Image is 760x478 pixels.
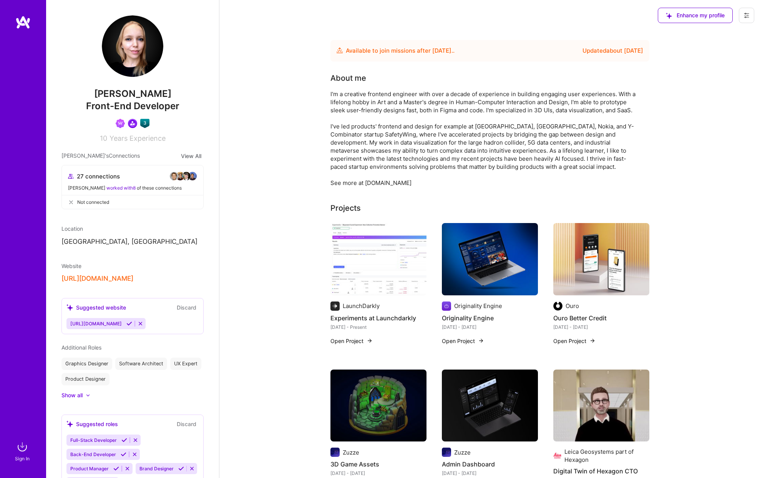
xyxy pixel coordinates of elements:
[169,172,179,181] img: avatar
[66,421,73,427] i: icon SuggestedTeams
[553,337,596,345] button: Open Project
[61,358,112,370] div: Graphics Designer
[442,301,451,311] img: Company logo
[61,373,110,385] div: Product Designer
[102,15,163,77] img: User Avatar
[116,119,125,128] img: Been on Mission
[61,344,101,351] span: Additional Roles
[553,313,649,323] h4: Ouro Better Credit
[139,466,174,471] span: Brand Designer
[553,370,649,442] img: Digital Twin of Hexagon CTO
[61,275,133,283] button: [URL][DOMAIN_NAME]
[68,199,74,205] i: icon CloseGray
[666,13,672,19] i: icon SuggestedTeams
[61,263,81,269] span: Website
[442,337,484,345] button: Open Project
[330,72,366,84] div: About me
[589,338,596,344] img: arrow-right
[330,202,361,214] div: Projects
[666,12,725,19] span: Enhance my profile
[61,152,140,160] span: [PERSON_NAME]'s Connections
[564,448,649,464] div: Leica Geosystems part of Hexagon
[179,152,204,160] button: View All
[61,391,83,399] div: Show all
[61,88,204,100] span: [PERSON_NAME]
[70,321,122,326] span: [URL][DOMAIN_NAME]
[77,172,120,180] span: 27 connections
[553,301,563,311] img: Company logo
[346,46,455,55] div: Available to join missions after [DATE] . .
[189,466,195,471] i: Reject
[582,46,643,55] div: Updated about [DATE]
[61,165,204,209] button: 27 connectionsavataravataravataravatar[PERSON_NAME] worked with8 of these connectionsNot connected
[176,172,185,181] img: avatar
[330,301,340,311] img: Company logo
[70,437,117,443] span: Full-Stack Developer
[68,184,197,192] div: [PERSON_NAME] of these connections
[106,185,136,191] span: worked with 8
[132,451,138,457] i: Reject
[658,8,733,23] button: Enhance my profile
[15,439,30,455] img: sign in
[442,223,538,295] img: Originality Engine
[16,439,30,463] a: sign inSign In
[330,459,426,469] h4: 3D Game Assets
[86,100,179,112] span: Front-End Developer
[77,198,109,206] span: Not connected
[188,172,197,181] img: avatar
[66,420,118,428] div: Suggested roles
[330,90,638,187] div: I'm a creative frontend engineer with over a decade of experience in building engaging user exper...
[367,338,373,344] img: arrow-right
[126,321,132,326] i: Accept
[553,223,649,295] img: Ouro Better Credit
[330,469,426,477] div: [DATE] - [DATE]
[15,455,30,463] div: Sign In
[68,173,74,179] i: icon Collaborator
[124,466,130,471] i: Reject
[442,469,538,477] div: [DATE] - [DATE]
[330,223,426,295] img: Experiments at Launchdarkly
[70,451,116,457] span: Back-End Developer
[110,134,166,142] span: Years Experience
[330,337,373,345] button: Open Project
[330,448,340,457] img: Company logo
[174,420,199,428] button: Discard
[330,370,426,442] img: 3D Game Assets
[442,313,538,323] h4: Originality Engine
[442,323,538,331] div: [DATE] - [DATE]
[115,358,167,370] div: Software Architect
[442,448,451,457] img: Company logo
[343,448,359,456] div: Zuzze
[330,323,426,331] div: [DATE] - Present
[174,303,199,312] button: Discard
[330,313,426,323] h4: Experiments at Launchdarkly
[182,172,191,181] img: avatar
[566,302,579,310] div: Ouro
[121,437,127,443] i: Accept
[478,338,484,344] img: arrow-right
[170,358,201,370] div: UX Expert
[66,303,126,311] div: Suggested website
[128,119,137,128] img: Community leader
[442,459,538,469] h4: Admin Dashboard
[343,302,380,310] div: LaunchDarkly
[553,451,561,460] img: Company logo
[442,370,538,442] img: Admin Dashboard
[337,47,343,53] img: Availability
[553,323,649,331] div: [DATE] - [DATE]
[454,302,502,310] div: Originality Engine
[61,237,204,246] p: [GEOGRAPHIC_DATA], [GEOGRAPHIC_DATA]
[133,437,138,443] i: Reject
[66,304,73,311] i: icon SuggestedTeams
[15,15,31,29] img: logo
[70,466,109,471] span: Product Manager
[61,225,204,233] div: Location
[553,466,649,476] h4: Digital Twin of Hexagon CTO
[113,466,119,471] i: Accept
[178,466,184,471] i: Accept
[454,448,471,456] div: Zuzze
[121,451,126,457] i: Accept
[100,134,107,142] span: 10
[138,321,143,326] i: Reject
